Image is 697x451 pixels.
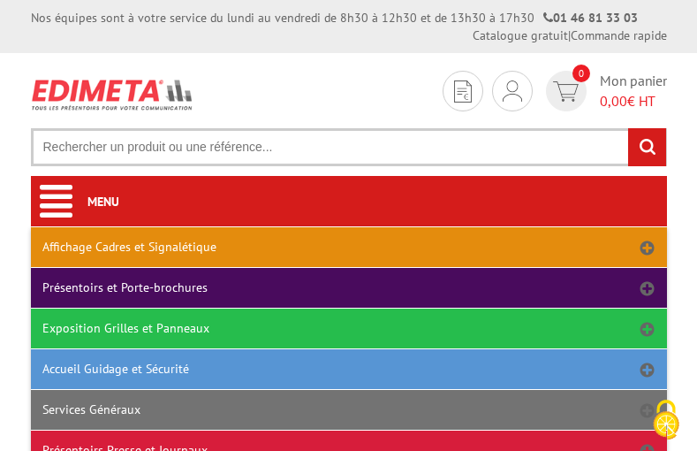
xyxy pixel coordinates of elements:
[31,227,667,267] a: Affichage Cadres et Signalétique
[600,91,667,111] span: € HT
[503,80,522,102] img: devis rapide
[31,9,638,27] div: Nos équipes sont à votre service du lundi au vendredi de 8h30 à 12h30 et de 13h30 à 17h30
[31,71,194,118] img: Présentoir, panneau, stand - Edimeta - PLV, affichage, mobilier bureau, entreprise
[543,10,638,26] strong: 01 46 81 33 03
[31,349,667,389] a: Accueil Guidage et Sécurité
[31,128,667,166] input: Rechercher un produit ou une référence...
[31,309,667,348] a: Exposition Grilles et Panneaux
[572,65,590,82] span: 0
[635,391,697,451] button: Cookies (fenêtre modale)
[473,27,568,43] a: Catalogue gratuit
[31,390,667,430] a: Services Généraux
[31,178,667,226] a: Menu
[628,128,666,166] input: rechercher
[542,71,667,111] a: devis rapide 0 Mon panier 0,00€ HT
[454,80,472,103] img: devis rapide
[644,398,688,442] img: Cookies (fenêtre modale)
[553,81,579,102] img: devis rapide
[473,27,667,44] div: |
[31,268,667,308] a: Présentoirs et Porte-brochures
[87,194,119,210] span: Menu
[571,27,667,43] a: Commande rapide
[600,92,627,110] span: 0,00
[600,71,667,111] span: Mon panier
